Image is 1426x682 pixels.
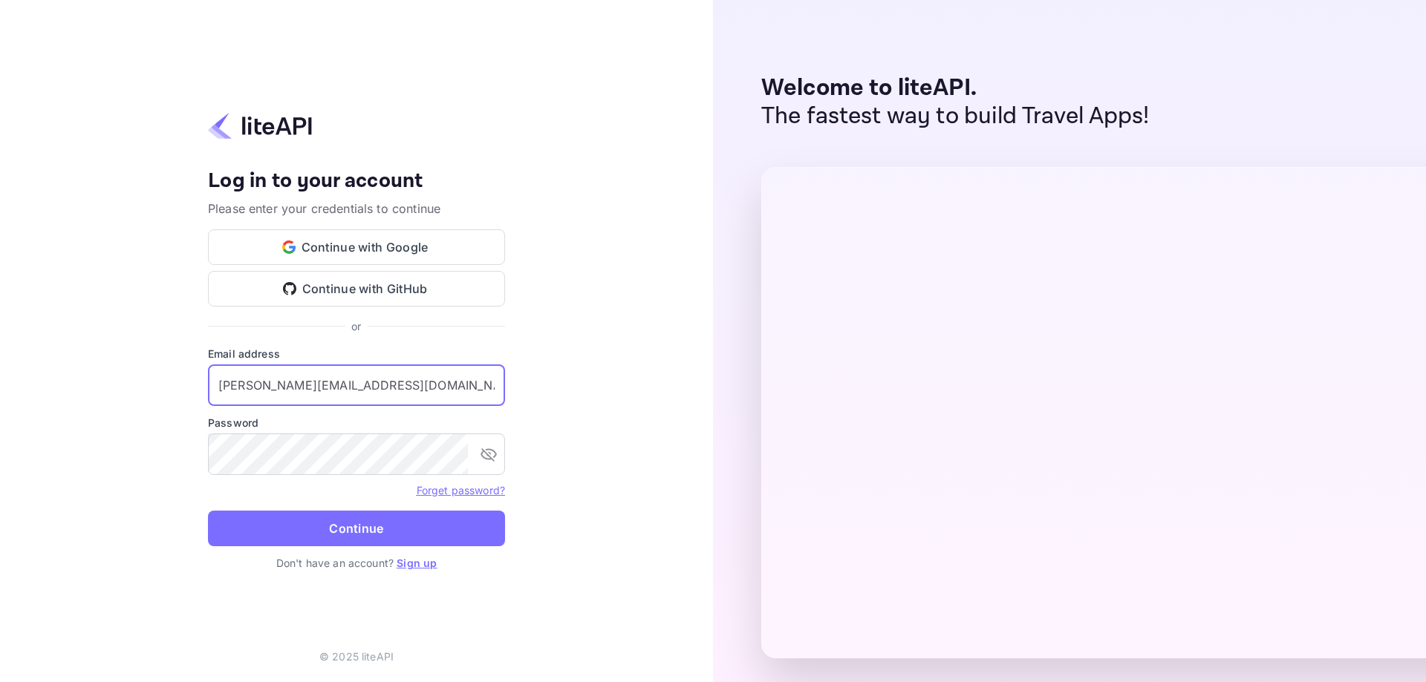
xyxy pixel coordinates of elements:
[351,318,361,334] p: or
[417,482,505,497] a: Forget password?
[208,229,505,265] button: Continue with Google
[208,111,312,140] img: liteapi
[208,511,505,546] button: Continue
[208,346,505,361] label: Email address
[474,439,504,469] button: toggle password visibility
[208,200,505,217] p: Please enter your credentials to continue
[397,557,437,569] a: Sign up
[208,364,505,406] input: Enter your email address
[208,168,505,194] h4: Log in to your account
[319,649,394,664] p: © 2025 liteAPI
[761,74,1150,102] p: Welcome to liteAPI.
[208,555,505,571] p: Don't have an account?
[417,484,505,496] a: Forget password?
[761,102,1150,131] p: The fastest way to build Travel Apps!
[208,415,505,430] label: Password
[208,271,505,306] button: Continue with GitHub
